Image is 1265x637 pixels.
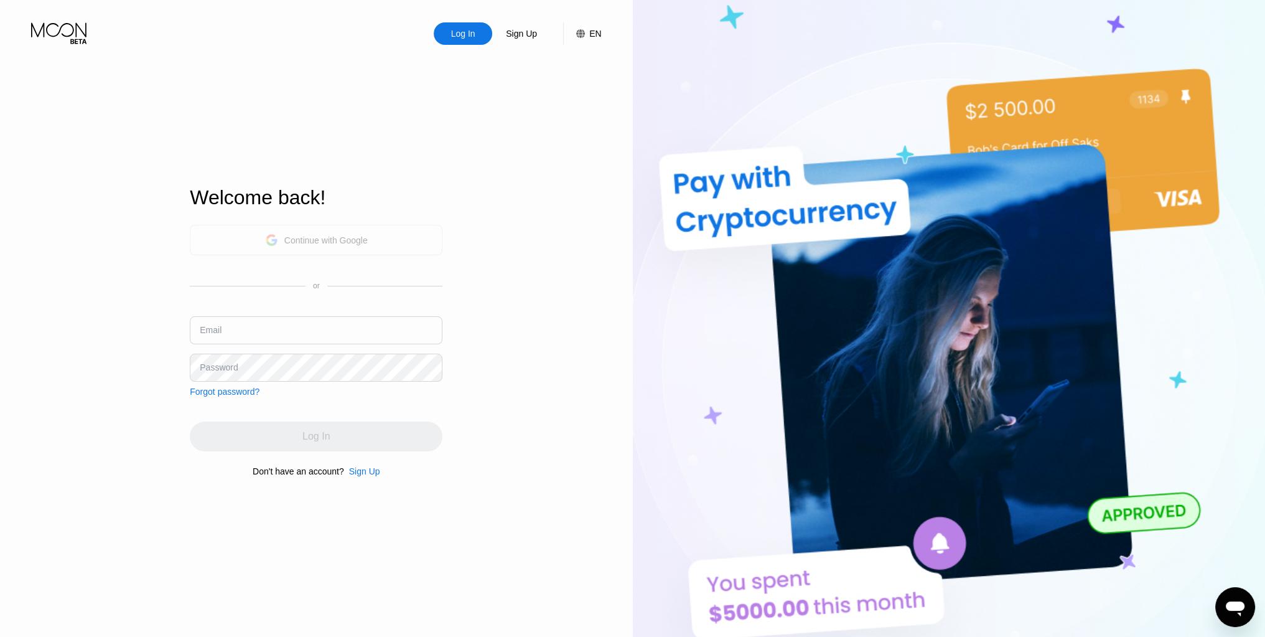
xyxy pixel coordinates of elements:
div: Forgot password? [190,387,259,397]
div: Sign Up [492,22,551,45]
div: Welcome back! [190,186,442,209]
div: EN [563,22,601,45]
div: Password [200,362,238,372]
iframe: Button to launch messaging window [1215,587,1255,627]
div: Sign Up [349,466,380,476]
div: Sign Up [344,466,380,476]
div: Sign Up [505,27,538,40]
div: EN [589,29,601,39]
div: Don't have an account? [253,466,344,476]
div: Log In [450,27,477,40]
div: or [313,281,320,290]
div: Continue with Google [284,235,368,245]
div: Log In [434,22,492,45]
div: Email [200,325,222,335]
div: Continue with Google [190,225,442,255]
